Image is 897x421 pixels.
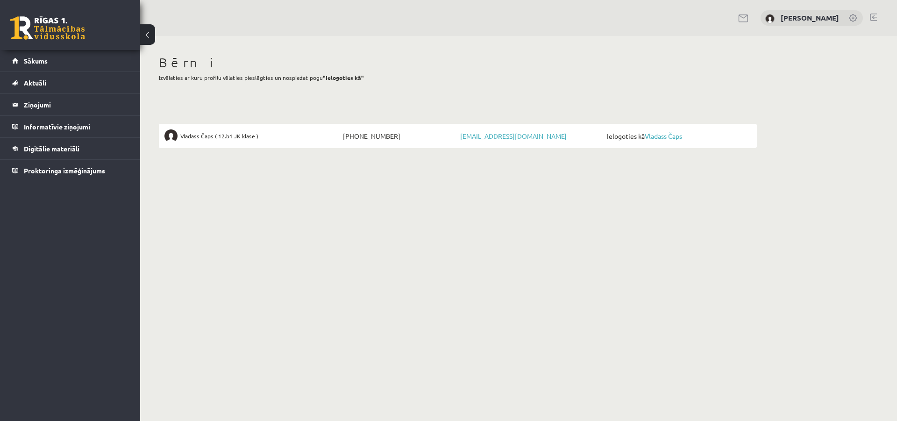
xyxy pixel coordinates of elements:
a: Sākums [12,50,128,71]
a: Proktoringa izmēģinājums [12,160,128,181]
a: Informatīvie ziņojumi [12,116,128,137]
a: Aktuāli [12,72,128,93]
b: "Ielogoties kā" [323,74,364,81]
img: Vladass Čaps [164,129,178,143]
span: Aktuāli [24,78,46,87]
span: Digitālie materiāli [24,144,79,153]
span: Ielogoties kā [605,129,751,143]
h1: Bērni [159,55,757,71]
span: [PHONE_NUMBER] [341,129,458,143]
a: Rīgas 1. Tālmācības vidusskola [10,16,85,40]
p: Izvēlaties ar kuru profilu vēlaties pieslēgties un nospiežat pogu [159,73,757,82]
a: [PERSON_NAME] [781,13,839,22]
img: Jūlija Čapa [765,14,775,23]
a: Vladass Čaps [645,132,682,140]
a: [EMAIL_ADDRESS][DOMAIN_NAME] [460,132,567,140]
legend: Informatīvie ziņojumi [24,116,128,137]
span: Proktoringa izmēģinājums [24,166,105,175]
legend: Ziņojumi [24,94,128,115]
span: Sākums [24,57,48,65]
span: Vladass Čaps ( 12.b1 JK klase ) [180,129,258,143]
a: Ziņojumi [12,94,128,115]
a: Digitālie materiāli [12,138,128,159]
